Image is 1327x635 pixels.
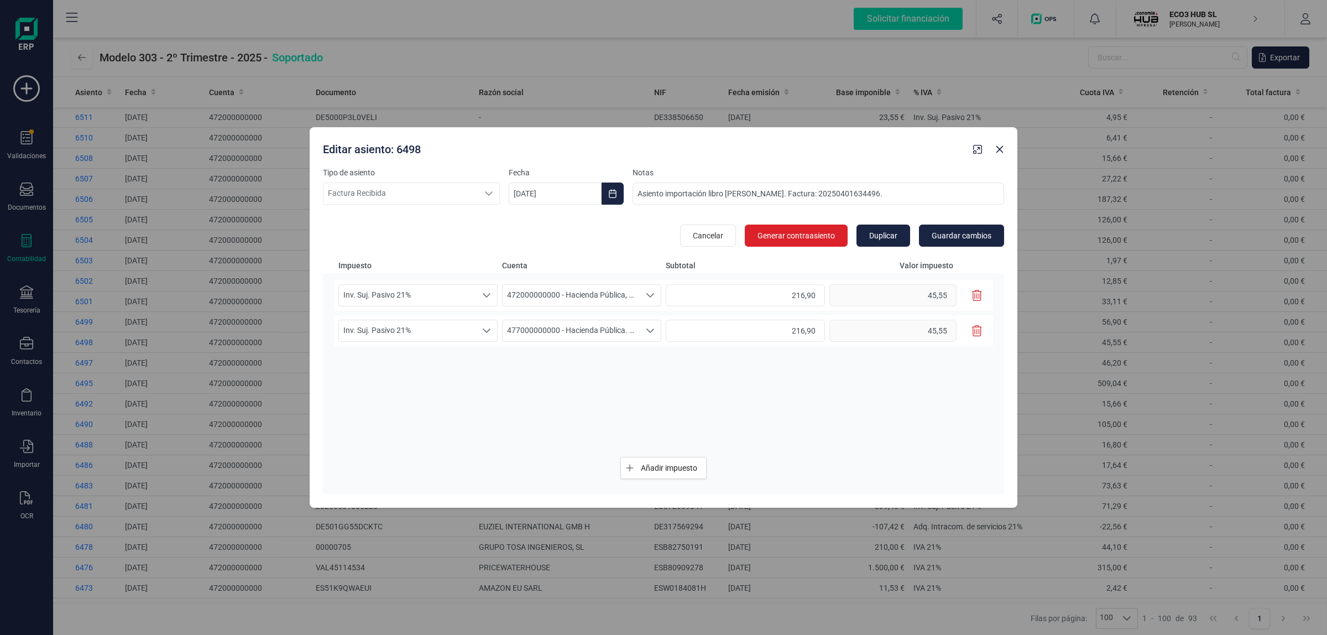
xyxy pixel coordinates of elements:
button: Guardar cambios [919,225,1004,247]
input: 0,00 [829,284,957,306]
input: 0,00 [666,284,825,306]
button: Close [991,140,1009,158]
div: Seleccione un porcentaje [476,320,497,341]
button: Añadir impuesto [620,457,707,479]
div: Seleccione una cuenta [640,320,661,341]
span: 472000000000 - Hacienda Pública, IVA soportado [503,285,640,306]
button: Cancelar [680,225,736,247]
span: Duplicar [869,230,897,241]
span: Cuenta [502,260,661,271]
span: Añadir impuesto [641,462,697,473]
span: Inv. Suj. Pasivo 21% [339,320,476,341]
button: Generar contraasiento [745,225,848,247]
span: Guardar cambios [932,230,991,241]
span: Cancelar [693,230,723,241]
button: Duplicar [856,225,910,247]
button: Choose Date [602,183,624,205]
label: Notas [633,167,1004,178]
span: 477000000000 - Hacienda Pública. IVA repercutido [503,320,640,341]
div: Seleccione un porcentaje [476,285,497,306]
div: Seleccione una cuenta [640,285,661,306]
span: Generar contraasiento [757,230,835,241]
input: 0,00 [666,320,825,342]
span: Impuesto [338,260,498,271]
label: Fecha [509,167,624,178]
label: Tipo de asiento [323,167,500,178]
span: Inv. Suj. Pasivo 21% [339,285,476,306]
span: Subtotal [666,260,825,271]
div: Editar asiento: 6498 [318,137,969,157]
span: Valor impuesto [829,260,964,271]
input: 0,00 [829,320,957,342]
